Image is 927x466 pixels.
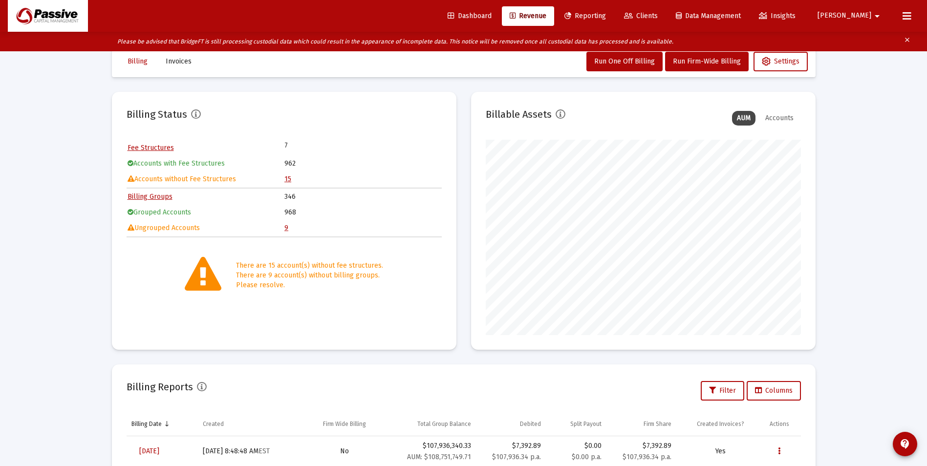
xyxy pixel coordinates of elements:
td: Column Split Payout [546,412,606,436]
button: Run Firm-Wide Billing [665,52,749,71]
td: Column Created Invoices? [676,412,765,436]
span: Settings [762,57,799,65]
td: Accounts with Fee Structures [128,156,284,171]
button: Billing [120,52,155,71]
div: There are 15 account(s) without fee structures. [236,261,383,271]
div: No [306,446,383,456]
div: Debited [520,420,541,428]
small: AUM: $108,751,749.71 [407,453,471,461]
span: Data Management [676,12,741,20]
div: $0.00 [551,441,602,462]
button: [PERSON_NAME] [806,6,895,25]
td: 7 [284,141,363,150]
small: $0.00 p.a. [572,453,602,461]
span: Revenue [510,12,546,20]
div: $7,392.89 [611,441,671,451]
div: $7,392.89 [481,441,541,451]
div: Firm Wide Billing [323,420,366,428]
td: Column Actions [765,412,801,436]
div: $107,936,340.33 [392,441,471,462]
span: Insights [759,12,796,20]
a: [DATE] [131,442,167,461]
mat-icon: clear [904,34,911,49]
td: Column Created [198,412,301,436]
button: Columns [747,381,801,401]
span: Run One Off Billing [594,57,655,65]
a: Revenue [502,6,554,26]
span: Billing [128,57,148,65]
div: Firm Share [644,420,671,428]
button: Run One Off Billing [586,52,663,71]
div: Split Payout [570,420,602,428]
a: Billing Groups [128,192,172,201]
i: Please be advised that BridgeFT is still processing custodial data which could result in the appe... [117,38,673,45]
td: Column Total Group Balance [388,412,476,436]
h2: Billing Status [127,106,187,122]
a: Data Management [668,6,749,26]
div: Accounts [760,111,798,126]
span: Reporting [564,12,606,20]
span: [PERSON_NAME] [818,12,871,20]
small: EST [259,447,270,455]
div: There are 9 account(s) without billing groups. [236,271,383,280]
td: Ungrouped Accounts [128,221,284,235]
a: Insights [751,6,803,26]
div: Actions [770,420,789,428]
div: Created Invoices? [697,420,744,428]
a: Clients [616,6,666,26]
td: Grouped Accounts [128,205,284,220]
button: Settings [754,52,808,71]
td: 962 [284,156,441,171]
small: $107,936.34 p.a. [492,453,541,461]
a: Dashboard [440,6,499,26]
td: Column Firm Share [606,412,676,436]
div: Please resolve. [236,280,383,290]
a: Reporting [557,6,614,26]
div: AUM [732,111,755,126]
span: Run Firm-Wide Billing [673,57,741,65]
td: Column Debited [476,412,546,436]
td: 968 [284,205,441,220]
td: Column Billing Date [127,412,198,436]
div: Yes [681,446,760,456]
td: 346 [284,190,441,204]
td: Accounts without Fee Structures [128,172,284,187]
a: 15 [284,175,291,183]
mat-icon: contact_support [899,438,911,450]
h2: Billable Assets [486,106,552,122]
a: 9 [284,224,288,232]
a: Fee Structures [128,144,174,152]
span: Dashboard [448,12,492,20]
span: [DATE] [139,447,159,455]
span: Invoices [166,57,192,65]
td: Column Firm Wide Billing [301,412,388,436]
span: Columns [755,386,793,395]
img: Dashboard [15,6,81,26]
button: Invoices [158,52,199,71]
span: Filter [709,386,736,395]
div: [DATE] 8:48:48 AM [203,446,296,456]
span: Clients [624,12,658,20]
div: Billing Date [131,420,162,428]
small: $107,936.34 p.a. [623,453,671,461]
mat-icon: arrow_drop_down [871,6,883,26]
button: Filter [701,381,744,401]
div: Total Group Balance [417,420,471,428]
h2: Billing Reports [127,379,193,395]
div: Created [203,420,224,428]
